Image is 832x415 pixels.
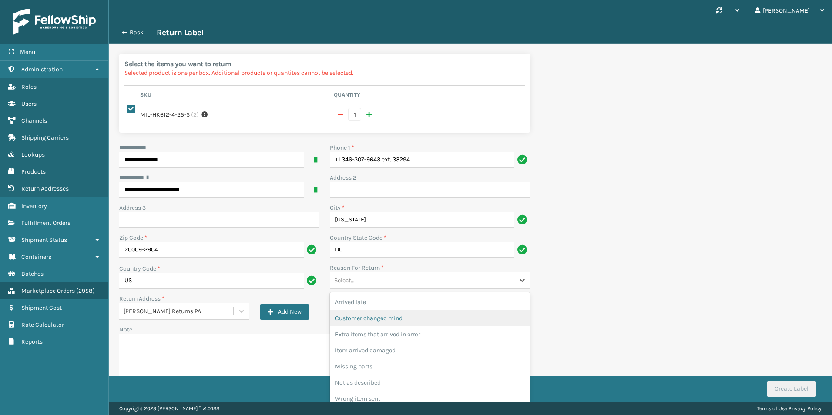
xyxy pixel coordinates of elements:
a: Privacy Policy [788,405,822,412]
div: Not as described [330,375,530,391]
th: Quantity [331,91,525,101]
div: Item arrived damaged [330,342,530,358]
span: Roles [21,83,37,90]
img: logo [13,9,96,35]
button: Create Label [767,381,816,397]
label: Phone 1 [330,143,354,152]
span: Marketplace Orders [21,287,75,295]
span: Fulfillment Orders [21,219,70,227]
label: Return Address [119,294,164,303]
label: City [330,203,345,212]
label: MIL-HK612-4-25-S [140,110,190,119]
span: ( 2 ) [191,110,199,119]
label: Country Code [119,264,160,273]
span: Containers [21,253,51,261]
a: Terms of Use [757,405,787,412]
div: Wrong item sent [330,391,530,407]
span: Users [21,100,37,107]
span: Inventory [21,202,47,210]
span: Administration [21,66,63,73]
label: Note [119,326,132,333]
label: Address 2 [330,173,356,182]
span: Lookups [21,151,45,158]
span: Products [21,168,46,175]
button: Back [117,29,157,37]
span: Shipping Carriers [21,134,69,141]
div: [PERSON_NAME] Returns PA [124,307,234,316]
div: Customer changed mind [330,310,530,326]
span: Shipment Cost [21,304,62,311]
h3: Return Label [157,27,204,38]
label: Zip Code [119,233,147,242]
label: Reason For Return [330,263,384,272]
span: Return Addresses [21,185,69,192]
span: Menu [20,48,35,56]
h2: Select the items you want to return [124,59,525,68]
span: ( 2958 ) [76,287,95,295]
label: Address 3 [119,203,146,212]
label: Country State Code [330,233,386,242]
div: Select... [334,276,355,285]
span: Channels [21,117,47,124]
p: Copyright 2023 [PERSON_NAME]™ v 1.0.188 [119,402,219,415]
span: Batches [21,270,44,278]
div: Arrived late [330,294,530,310]
span: Rate Calculator [21,321,64,328]
button: Add New [260,304,309,320]
div: Missing parts [330,358,530,375]
p: Selected product is one per box. Additional products or quantites cannot be selected. [124,68,525,77]
div: Extra items that arrived in error [330,326,530,342]
th: Sku [138,91,331,101]
span: Reports [21,338,43,345]
div: | [757,402,822,415]
span: Shipment Status [21,236,67,244]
